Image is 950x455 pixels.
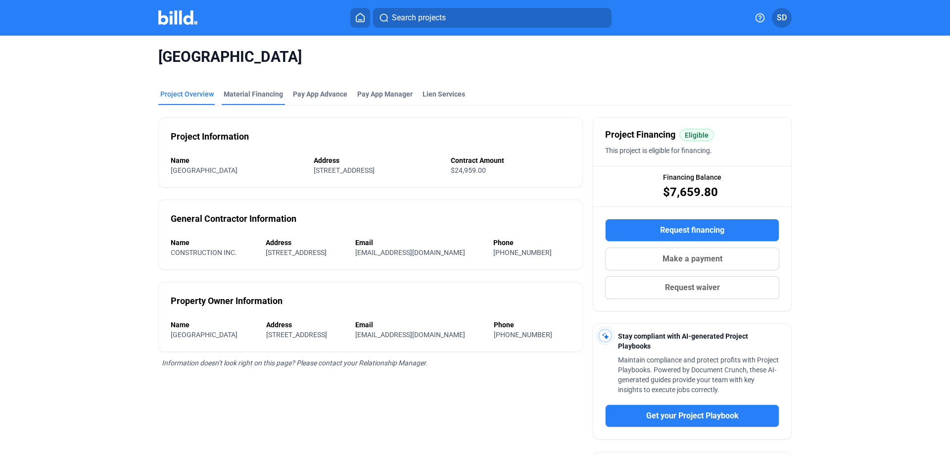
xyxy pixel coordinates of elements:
span: [STREET_ADDRESS] [314,166,375,174]
span: [GEOGRAPHIC_DATA] [158,48,792,66]
span: Financing Balance [663,172,721,182]
span: [GEOGRAPHIC_DATA] [171,331,237,339]
span: Project Financing [605,128,675,142]
div: Name [171,238,256,248]
div: Name [171,155,304,165]
span: $24,959.00 [451,166,486,174]
button: Request financing [605,219,779,242]
span: [PHONE_NUMBER] [494,331,552,339]
button: Make a payment [605,248,779,270]
div: Material Financing [224,89,283,99]
span: Pay App Manager [357,89,413,99]
span: Search projects [392,12,446,24]
span: [EMAIL_ADDRESS][DOMAIN_NAME] [355,331,465,339]
button: Search projects [373,8,612,28]
span: Request waiver [665,282,720,294]
div: Address [314,155,441,165]
div: Property Owner Information [171,294,283,308]
div: Pay App Advance [293,89,347,99]
span: [STREET_ADDRESS] [266,249,327,256]
span: Stay compliant with AI-generated Project Playbooks [618,332,748,350]
span: [EMAIL_ADDRESS][DOMAIN_NAME] [355,249,465,256]
span: SD [777,12,787,24]
span: Information doesn’t look right on this page? Please contact your Relationship Manager. [162,359,427,367]
span: [PHONE_NUMBER] [493,249,552,256]
div: Contract Amount [451,155,570,165]
span: $7,659.80 [663,184,718,200]
div: General Contractor Information [171,212,296,226]
span: Get your Project Playbook [646,410,739,422]
mat-chip: Eligible [679,129,714,141]
div: Email [355,238,484,248]
div: Name [171,320,256,330]
span: Make a payment [663,253,722,265]
span: CONSTRUCTION INC. [171,249,237,256]
button: Request waiver [605,276,779,299]
button: Get your Project Playbook [605,404,779,427]
span: [STREET_ADDRESS] [266,331,327,339]
div: Project Overview [160,89,214,99]
div: Lien Services [423,89,465,99]
div: Project Information [171,130,249,144]
span: Maintain compliance and protect profits with Project Playbooks. Powered by Document Crunch, these... [618,356,779,394]
div: Address [266,238,345,248]
span: Request financing [660,224,724,236]
span: [GEOGRAPHIC_DATA] [171,166,237,174]
div: Phone [493,238,570,248]
span: This project is eligible for financing. [605,147,712,154]
div: Address [266,320,346,330]
div: Email [355,320,484,330]
img: Billd Company Logo [158,10,197,25]
div: Phone [494,320,571,330]
button: SD [772,8,792,28]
